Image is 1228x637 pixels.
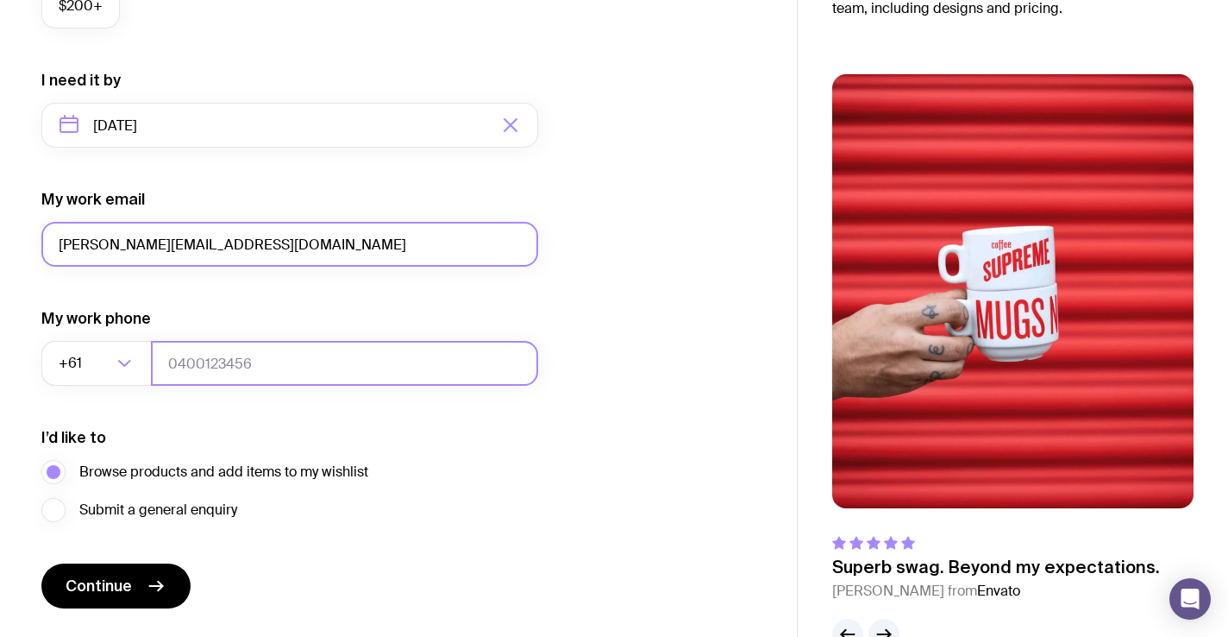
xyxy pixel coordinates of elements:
[66,576,132,596] span: Continue
[41,189,145,210] label: My work email
[85,341,112,386] input: Search for option
[151,341,538,386] input: 0400123456
[1169,578,1211,620] div: Open Intercom Messenger
[41,427,106,448] label: I’d like to
[977,582,1020,600] span: Envato
[41,341,152,386] div: Search for option
[41,564,191,609] button: Continue
[59,341,85,386] span: +61
[832,557,1160,577] p: Superb swag. Beyond my expectations.
[79,462,368,482] span: Browse products and add items to my wishlist
[41,70,121,91] label: I need it by
[41,222,538,267] input: you@email.com
[79,500,237,520] span: Submit a general enquiry
[832,581,1160,602] cite: [PERSON_NAME] from
[41,308,151,329] label: My work phone
[41,103,538,148] input: Select a target date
